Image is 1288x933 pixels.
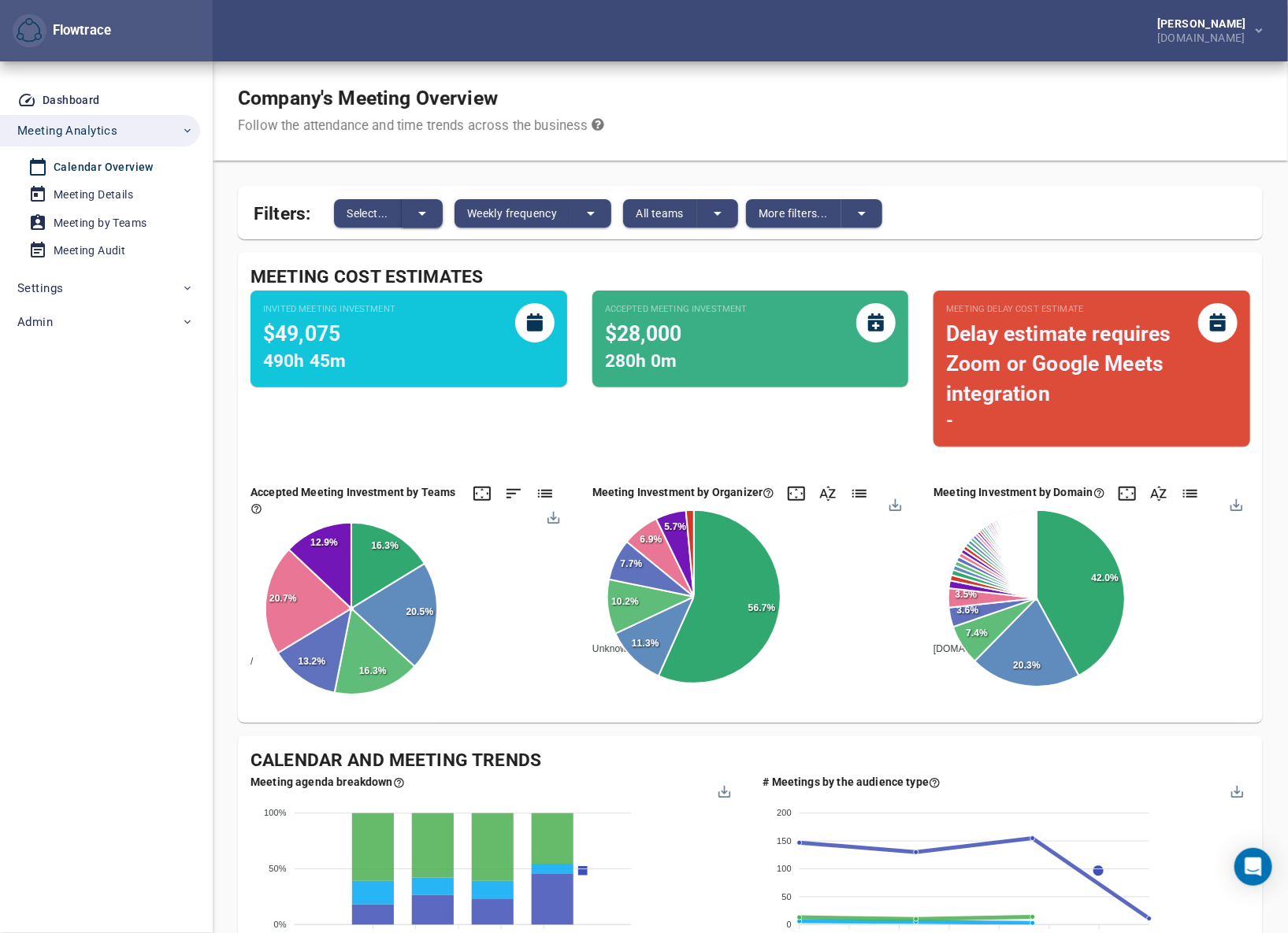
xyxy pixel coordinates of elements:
div: Click here to show list data [536,484,555,503]
tspan: 100% [264,809,287,818]
div: Dashboard [43,91,100,110]
img: Flowtrace [17,18,42,43]
div: Meeting Audit [54,241,125,261]
div: This pie chart estimates the costs associated with meetings based on ACCEPTED invites (direct, or... [251,484,460,516]
span: Meeting Analytics [17,120,117,141]
div: split button [746,199,882,228]
div: Menu [887,497,900,510]
div: Menu [1229,497,1242,510]
div: Meeting Cost Estimates [251,265,1250,291]
div: Meeting Details [54,185,133,205]
span: Select... [347,204,388,223]
div: [PERSON_NAME] [1157,18,1253,29]
span: $49,075 [263,321,340,346]
button: Flowtrace [13,14,46,48]
span: $28,000 [605,321,682,346]
small: Meeting Delay Cost Estimate [946,303,1198,316]
span: 280h 0m [605,350,677,372]
span: 490h 45m [263,350,346,372]
button: Weekly frequency [455,199,570,228]
div: Click here to expand [473,484,492,503]
div: [DOMAIN_NAME] [1157,29,1253,43]
button: [PERSON_NAME][DOMAIN_NAME] [1132,13,1275,48]
span: More filters... [759,204,828,223]
div: split button [455,199,611,228]
div: split button [334,199,443,228]
div: Click here to sort by the name [1149,484,1168,503]
span: All teams [636,204,684,223]
span: Settings [17,278,63,298]
small: Accepted Meeting Investment [605,303,748,316]
div: Click here to expand [1118,484,1137,503]
div: Click here to show list data [850,484,869,503]
div: This estimate is based on group and direct invites. This estimate uses team cost estimate overrid... [263,303,555,375]
span: Weekly frequency [467,204,557,223]
span: Filters: [254,194,310,228]
div: Menu [1229,783,1242,796]
span: - [946,410,953,431]
div: Menu [546,509,559,523]
div: split button [623,199,738,228]
div: Here you can see how many meetings by the type of audiences. Audience is classed as either intern... [763,774,941,790]
span: Delay estimate requires Zoom or Google Meets integration [946,321,1171,405]
span: Unknown [581,643,633,654]
div: Follow the attendance and time trends across the business [238,117,604,135]
tspan: 0 [786,920,791,929]
tspan: 200 [777,809,792,818]
div: Click here to sort by the value [504,484,523,503]
div: Click here to show list data [1181,484,1200,503]
div: Open Intercom Messenger [1234,848,1272,886]
button: Select... [334,199,402,228]
span: [DOMAIN_NAME] [922,643,1011,654]
button: More filters... [746,199,841,228]
div: Calendar Overview [54,157,154,177]
tspan: 50% [269,864,287,873]
div: Menu [717,783,730,796]
div: Click here to expand [787,484,806,503]
div: Meeting Investment by Domain [934,484,1104,500]
button: All teams [623,199,697,228]
div: Click here to sort by the name [818,484,837,503]
div: Flowtrace [13,14,111,48]
small: Invited Meeting Investment [263,303,395,316]
div: Meeting by Teams [54,213,147,233]
div: Flowtrace [46,21,111,40]
tspan: 0% [274,920,287,929]
div: Meeting Investment by Organizer [592,484,775,500]
tspan: 50 [781,892,792,902]
tspan: 100 [777,864,792,873]
div: Calendar and Meeting Trends [251,748,1250,774]
tspan: 150 [777,836,792,846]
h1: Company's Meeting Overview [238,87,604,110]
div: Here's the agenda information from your meetings. No agenda means the description field of the ca... [251,774,405,790]
span: Admin [17,312,53,332]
